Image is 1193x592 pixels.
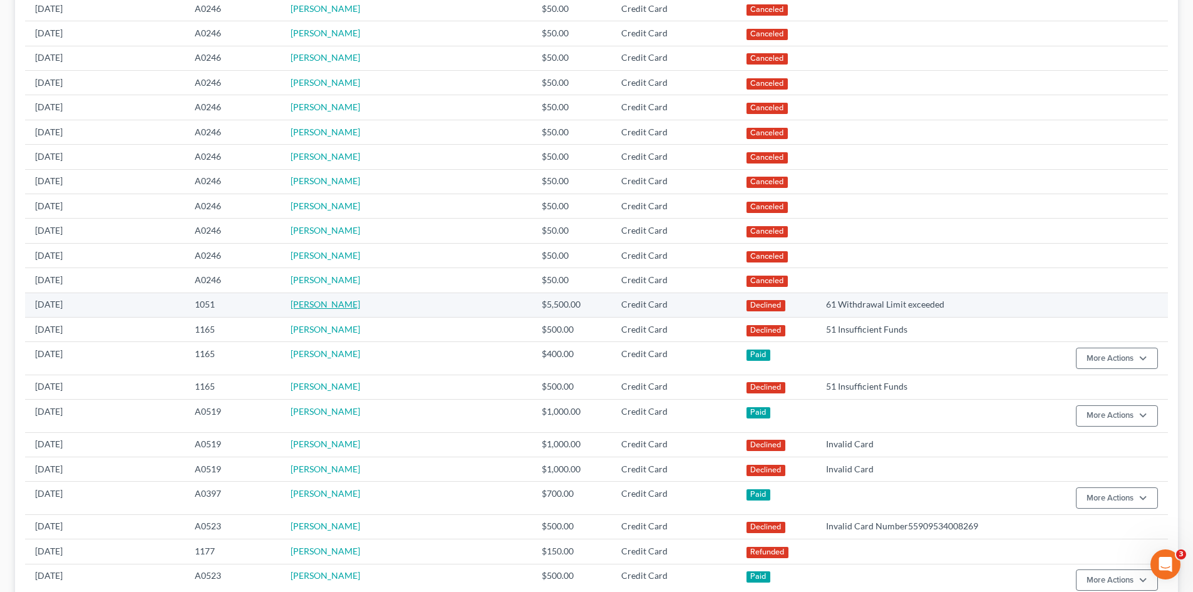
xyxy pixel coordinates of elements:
a: [PERSON_NAME] [291,439,360,449]
td: 1165 [185,342,281,375]
a: [PERSON_NAME] [291,250,360,261]
td: A0519 [185,400,281,432]
td: Credit Card [611,194,736,219]
td: Credit Card [611,342,736,375]
td: Credit Card [611,457,736,481]
a: [PERSON_NAME] [291,299,360,309]
a: [PERSON_NAME] [291,274,360,285]
td: [DATE] [25,400,185,432]
td: [DATE] [25,293,185,317]
td: [DATE] [25,219,185,243]
td: $5,500.00 [532,293,611,317]
td: Credit Card [611,514,736,539]
td: $1,000.00 [532,400,611,432]
td: [DATE] [25,375,185,399]
div: Paid [746,489,770,501]
td: $1,000.00 [532,457,611,481]
td: [DATE] [25,432,185,457]
div: Paid [746,571,770,583]
td: A0246 [185,194,281,219]
td: [DATE] [25,145,185,169]
div: Canceled [746,29,788,40]
a: [PERSON_NAME] [291,200,360,211]
div: Canceled [746,177,788,188]
td: [DATE] [25,514,185,539]
td: Credit Card [611,95,736,120]
a: [PERSON_NAME] [291,570,360,581]
td: Credit Card [611,539,736,564]
td: [DATE] [25,342,185,375]
td: Credit Card [611,482,736,514]
a: [PERSON_NAME] [291,464,360,474]
td: A0246 [185,243,281,267]
td: Credit Card [611,21,736,46]
td: A0523 [185,514,281,539]
td: Invalid Card Number55909534008269 [816,514,1037,539]
td: 1165 [185,375,281,399]
td: $50.00 [532,46,611,70]
a: [PERSON_NAME] [291,52,360,63]
td: [DATE] [25,243,185,267]
td: 1177 [185,539,281,564]
td: Credit Card [611,400,736,432]
td: Credit Card [611,219,736,243]
td: $700.00 [532,482,611,514]
td: Credit Card [611,71,736,95]
td: [DATE] [25,169,185,194]
button: More Actions [1076,405,1158,427]
div: Canceled [746,103,788,114]
td: Credit Card [611,432,736,457]
td: [DATE] [25,21,185,46]
iframe: Intercom live chat [1150,549,1180,579]
a: [PERSON_NAME] [291,348,360,359]
td: [DATE] [25,539,185,564]
div: Declined [746,440,785,451]
td: $50.00 [532,243,611,267]
td: [DATE] [25,95,185,120]
td: $50.00 [532,194,611,219]
a: [PERSON_NAME] [291,151,360,162]
td: Credit Card [611,243,736,267]
a: [PERSON_NAME] [291,175,360,186]
div: Paid [746,407,770,418]
td: A0246 [185,95,281,120]
td: [DATE] [25,317,185,341]
td: 51 Insufficient Funds [816,375,1037,399]
td: $50.00 [532,145,611,169]
button: More Actions [1076,569,1158,591]
span: 3 [1176,549,1186,559]
a: [PERSON_NAME] [291,77,360,88]
div: Canceled [746,78,788,90]
td: A0397 [185,482,281,514]
a: [PERSON_NAME] [291,521,360,531]
td: $500.00 [532,317,611,341]
td: [DATE] [25,268,185,293]
td: Credit Card [611,120,736,144]
a: [PERSON_NAME] [291,3,360,14]
td: 61 Withdrawal Limit exceeded [816,293,1037,317]
td: A0246 [185,145,281,169]
td: $500.00 [532,375,611,399]
td: $400.00 [532,342,611,375]
a: [PERSON_NAME] [291,101,360,112]
td: 51 Insufficient Funds [816,317,1037,341]
td: $500.00 [532,514,611,539]
td: A0246 [185,219,281,243]
td: Credit Card [611,293,736,317]
td: A0519 [185,457,281,481]
td: [DATE] [25,46,185,70]
div: Canceled [746,128,788,139]
td: $50.00 [532,169,611,194]
td: A0246 [185,21,281,46]
div: Canceled [746,152,788,164]
a: [PERSON_NAME] [291,546,360,556]
td: A0246 [185,120,281,144]
td: [DATE] [25,482,185,514]
td: $50.00 [532,219,611,243]
div: Canceled [746,251,788,262]
td: $150.00 [532,539,611,564]
td: [DATE] [25,194,185,219]
td: 1165 [185,317,281,341]
div: Paid [746,350,770,361]
div: Canceled [746,4,788,16]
